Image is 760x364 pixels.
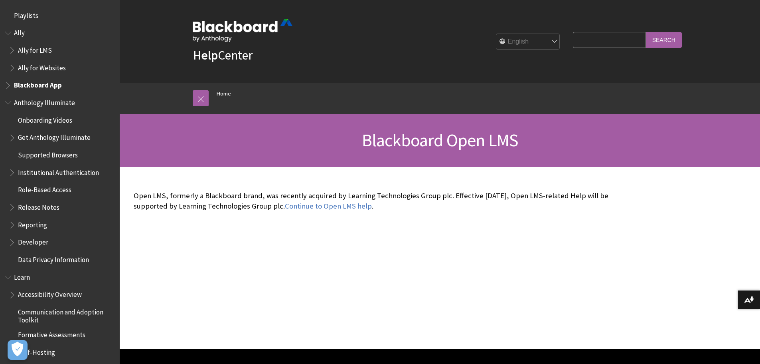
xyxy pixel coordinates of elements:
[18,288,82,299] span: Accessibility Overview
[14,9,38,20] span: Playlists
[193,19,292,42] img: Blackboard by Anthology
[285,201,372,211] a: Continue to Open LMS help
[193,47,218,63] strong: Help
[18,346,55,356] span: Self-Hosting
[646,32,682,48] input: Search
[18,328,85,339] span: Formative Assessments
[5,79,115,92] nav: Book outline for Blackboard App Help
[5,9,115,22] nav: Book outline for Playlists
[496,34,560,50] select: Site Language Selector
[18,201,59,211] span: Release Notes
[18,131,91,142] span: Get Anthology Illuminate
[18,253,89,264] span: Data Privacy Information
[14,79,62,90] span: Blackboard App
[14,96,75,107] span: Anthology Illuminate
[14,26,25,37] span: Ally
[14,271,30,281] span: Learn
[193,47,253,63] a: HelpCenter
[18,183,71,194] span: Role-Based Access
[18,148,78,159] span: Supported Browsers
[18,305,114,324] span: Communication and Adoption Toolkit
[18,218,47,229] span: Reporting
[134,191,628,211] p: Open LMS, formerly a Blackboard brand, was recently acquired by Learning Technologies Group plc. ...
[217,89,231,99] a: Home
[18,61,66,72] span: Ally for Websites
[18,166,99,177] span: Institutional Authentication
[18,44,52,54] span: Ally for LMS
[18,236,48,247] span: Developer
[8,340,28,360] button: Open Preferences
[18,113,72,124] span: Onboarding Videos
[5,96,115,267] nav: Book outline for Anthology Illuminate
[5,26,115,75] nav: Book outline for Anthology Ally Help
[362,129,518,151] span: Blackboard Open LMS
